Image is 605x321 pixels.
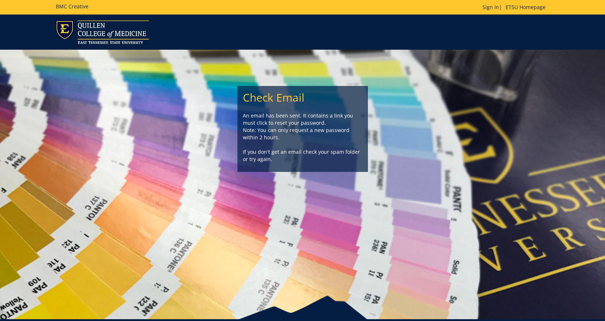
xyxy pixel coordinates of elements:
p: An email has been sent. It contains a link you must click to reset your password. Note: You can o... [243,112,362,163]
p: | [482,4,549,11]
a: ETSU Homepage [502,4,549,11]
img: ETSU logo [56,20,149,44]
h2: Check Email [243,91,362,103]
a: Sign In [482,4,499,11]
h5: BMC Creative [56,4,88,9]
